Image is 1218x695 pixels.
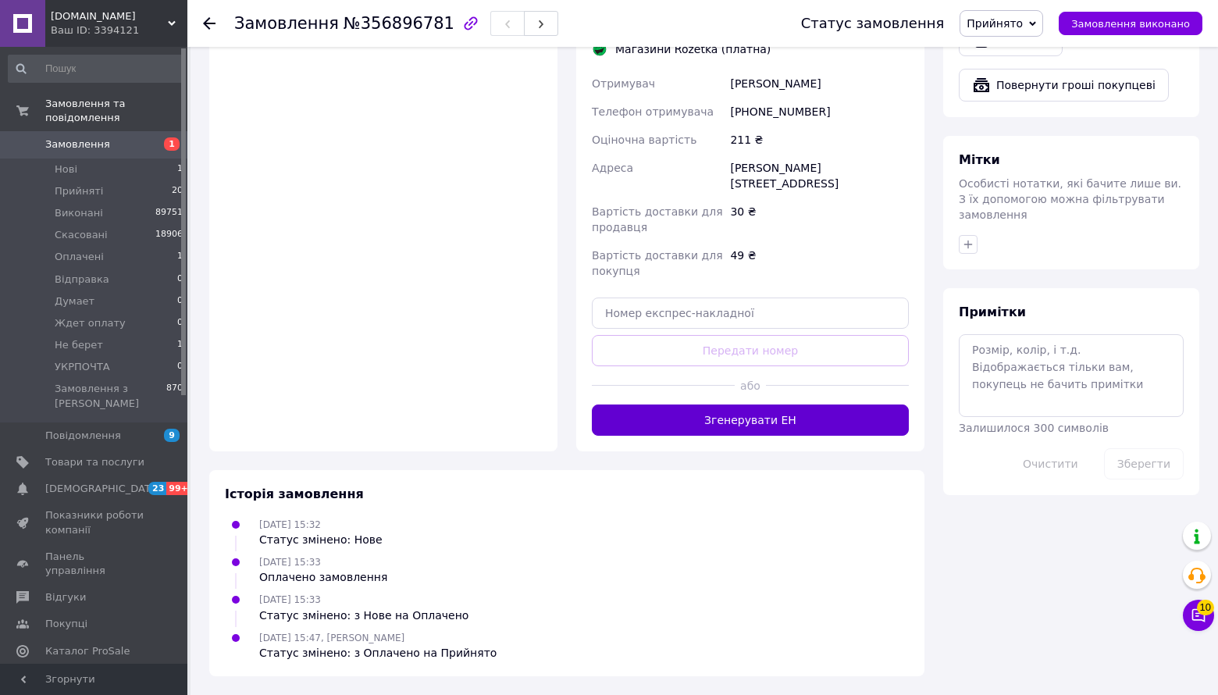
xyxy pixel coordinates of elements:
span: №356896781 [344,14,454,33]
span: Примітки [959,305,1026,319]
span: Прийнято [967,17,1023,30]
span: 23 [148,482,166,495]
div: Повернутися назад [203,16,215,31]
span: 0 [177,360,183,374]
span: 89751 [155,206,183,220]
div: 30 ₴ [727,198,912,241]
span: Замовлення [45,137,110,151]
span: 0 [177,273,183,287]
span: Shopka.com.ua [51,9,168,23]
span: Прийняті [55,184,103,198]
span: Вартість доставки для продавця [592,205,723,233]
button: Чат з покупцем10 [1183,600,1214,631]
div: Оплачено замовлення [259,569,387,585]
span: Панель управління [45,550,144,578]
span: Каталог ProSale [45,644,130,658]
span: Замовлення виконано [1071,18,1190,30]
div: [PERSON_NAME] [727,69,912,98]
span: Оплачені [55,250,104,264]
span: Замовлення з [PERSON_NAME] [55,382,166,410]
span: [DATE] 15:33 [259,557,321,568]
span: 10 [1197,600,1214,615]
span: Ждет оплату [55,316,126,330]
span: 1 [177,162,183,176]
span: Особисті нотатки, які бачите лише ви. З їх допомогою можна фільтрувати замовлення [959,177,1181,221]
span: Відгуки [45,590,86,604]
span: Телефон отримувача [592,105,714,118]
span: [DATE] 15:32 [259,519,321,530]
span: 18906 [155,228,183,242]
div: Ваш ID: 3394121 [51,23,187,37]
span: Думает [55,294,94,308]
span: Товари та послуги [45,455,144,469]
div: Статус змінено: Нове [259,532,383,547]
span: 0 [177,316,183,330]
div: Статус замовлення [801,16,945,31]
span: 0 [177,294,183,308]
button: Згенерувати ЕН [592,405,909,436]
span: [DEMOGRAPHIC_DATA] [45,482,161,496]
span: Отримувач [592,77,655,90]
div: Статус змінено: з Нове на Оплачено [259,608,468,623]
span: 99+ [166,482,192,495]
span: Залишилося 300 символів [959,422,1109,434]
span: Історія замовлення [225,486,364,501]
span: 1 [177,250,183,264]
span: Виконані [55,206,103,220]
span: або [735,378,767,394]
span: Вартість доставки для покупця [592,249,723,277]
span: Мітки [959,152,1000,167]
span: Покупці [45,617,87,631]
div: [PERSON_NAME][STREET_ADDRESS] [727,154,912,198]
button: Повернути гроші покупцеві [959,69,1169,102]
span: Замовлення та повідомлення [45,97,187,125]
span: Адреса [592,162,633,174]
input: Номер експрес-накладної [592,298,909,329]
span: 1 [177,338,183,352]
input: Пошук [8,55,184,83]
div: Магазини Rozetka (платна) [611,41,775,57]
div: 49 ₴ [727,241,912,285]
span: 1 [164,137,180,151]
span: 870 [166,382,183,410]
span: Оціночна вартість [592,134,696,146]
span: Скасовані [55,228,108,242]
span: Показники роботи компанії [45,508,144,536]
span: Повідомлення [45,429,121,443]
button: Замовлення виконано [1059,12,1202,35]
span: УКРПОЧТА [55,360,110,374]
span: Не берет [55,338,103,352]
span: 20 [172,184,183,198]
span: Нові [55,162,77,176]
div: 211 ₴ [727,126,912,154]
span: [DATE] 15:33 [259,594,321,605]
span: [DATE] 15:47, [PERSON_NAME] [259,633,404,643]
div: [PHONE_NUMBER] [727,98,912,126]
span: Замовлення [234,14,339,33]
span: 9 [164,429,180,442]
div: Статус змінено: з Оплачено на Прийнято [259,645,497,661]
span: Відправка [55,273,109,287]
